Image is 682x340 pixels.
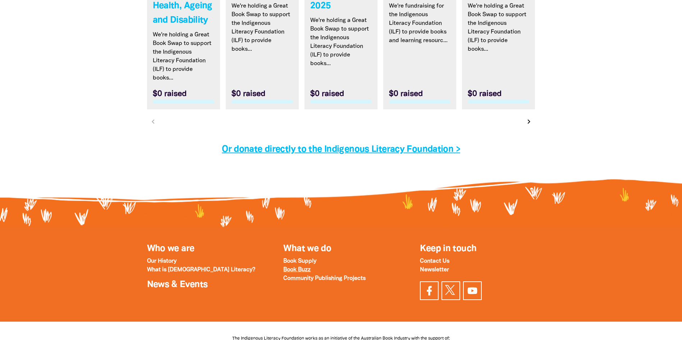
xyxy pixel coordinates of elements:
span: Keep in touch [420,245,476,253]
i: chevron_right [525,117,533,126]
a: Book Supply [283,259,316,264]
button: Next page [524,117,534,127]
a: News & Events [147,281,208,289]
a: Book Buzz [283,267,311,272]
a: Visit our facebook page [420,281,439,300]
a: What is [DEMOGRAPHIC_DATA] Literacy? [147,267,255,272]
a: Find us on Twitter [441,281,460,300]
a: Our History [147,259,177,264]
a: Contact Us [420,259,449,264]
a: Community Publishing Projects [283,276,366,281]
a: What we do [283,245,331,253]
a: Newsletter [420,267,449,272]
a: Or donate directly to the Indigenous Literacy Foundation > [222,145,460,154]
a: Find us on YouTube [463,281,482,300]
a: Who we are [147,245,194,253]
